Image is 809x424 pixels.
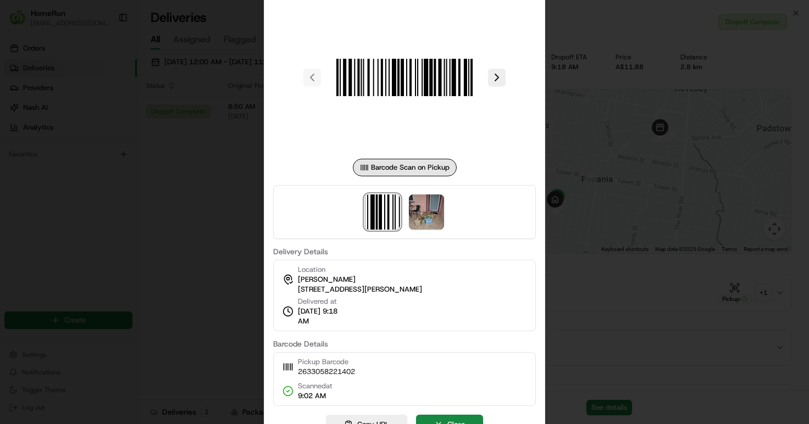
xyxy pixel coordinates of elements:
span: Scanned at [298,381,333,391]
span: [DATE] 9:18 AM [298,306,348,326]
span: Delivered at [298,297,348,306]
div: Barcode Scan on Pickup [353,159,457,176]
span: [STREET_ADDRESS][PERSON_NAME] [298,284,422,294]
span: [PERSON_NAME] [298,275,356,284]
img: photo_proof_of_delivery image [409,194,444,230]
span: Location [298,265,325,275]
span: 2633058221402 [298,367,355,377]
span: Pickup Barcode [298,357,355,367]
img: barcode_scan_on_pickup image [365,194,400,230]
span: 9:02 AM [298,391,333,401]
label: Barcode Details [273,340,536,348]
label: Delivery Details [273,248,536,255]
